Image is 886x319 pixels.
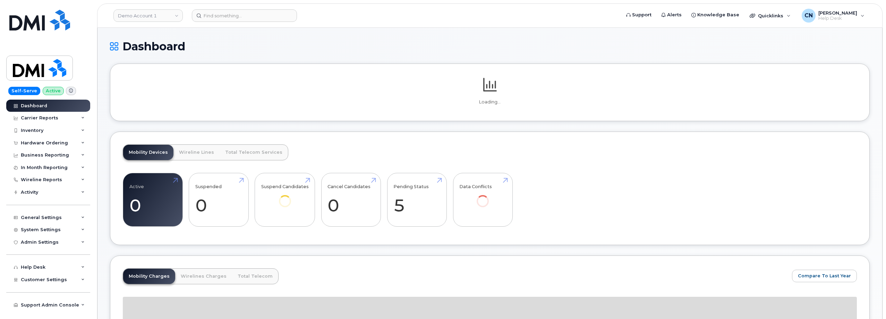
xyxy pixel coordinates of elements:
[459,177,506,217] a: Data Conflicts
[195,177,242,223] a: Suspended 0
[792,270,857,282] button: Compare To Last Year
[798,272,851,279] span: Compare To Last Year
[173,145,220,160] a: Wireline Lines
[261,177,309,217] a: Suspend Candidates
[175,269,232,284] a: Wirelines Charges
[123,269,175,284] a: Mobility Charges
[220,145,288,160] a: Total Telecom Services
[123,99,857,105] p: Loading...
[129,177,176,223] a: Active 0
[327,177,374,223] a: Cancel Candidates 0
[110,40,870,52] h1: Dashboard
[393,177,440,223] a: Pending Status 5
[232,269,278,284] a: Total Telecom
[123,145,173,160] a: Mobility Devices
